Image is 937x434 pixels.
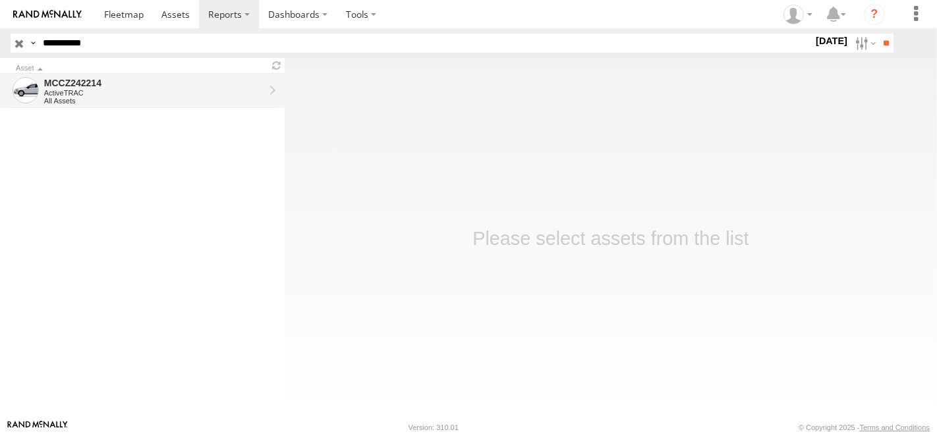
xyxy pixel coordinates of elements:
[28,34,38,53] label: Search Query
[7,421,68,434] a: Visit our Website
[850,34,878,53] label: Search Filter Options
[44,89,264,97] div: ActiveTRAC
[409,423,459,431] div: Version: 310.01
[13,10,82,19] img: rand-logo.svg
[860,423,930,431] a: Terms and Conditions
[864,4,885,25] i: ?
[16,65,264,72] div: Click to Sort
[813,34,850,48] label: [DATE]
[44,77,264,89] div: MCCZ242214 - View Asset History
[44,97,264,105] div: All Assets
[269,59,285,72] span: Refresh
[779,5,817,24] div: Zulema McIntosch
[799,423,930,431] div: © Copyright 2025 -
